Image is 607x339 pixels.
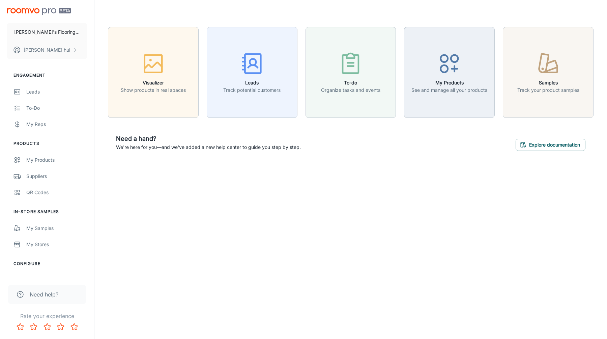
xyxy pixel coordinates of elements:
p: Track your product samples [517,86,579,94]
a: SamplesTrack your product samples [503,69,594,75]
h6: Need a hand? [116,134,301,144]
button: [PERSON_NAME] hui [7,41,87,59]
p: Organize tasks and events [321,86,380,94]
h6: My Products [411,79,487,86]
p: See and manage all your products [411,86,487,94]
a: LeadsTrack potential customers [207,69,297,75]
h6: Visualizer [121,79,186,86]
button: To-doOrganize tasks and events [306,27,396,118]
button: SamplesTrack your product samples [503,27,594,118]
p: Track potential customers [223,86,281,94]
div: My Products [26,156,87,164]
a: My ProductsSee and manage all your products [404,69,495,75]
div: To-do [26,104,87,112]
p: [PERSON_NAME]'s Flooring Co [14,28,80,36]
button: Explore documentation [516,139,585,151]
a: Explore documentation [516,141,585,148]
a: To-doOrganize tasks and events [306,69,396,75]
button: VisualizerShow products in real spaces [108,27,199,118]
button: LeadsTrack potential customers [207,27,297,118]
p: Show products in real spaces [121,86,186,94]
h6: Samples [517,79,579,86]
button: [PERSON_NAME]'s Flooring Co [7,23,87,41]
button: My ProductsSee and manage all your products [404,27,495,118]
img: Roomvo PRO Beta [7,8,71,15]
div: Leads [26,88,87,96]
h6: Leads [223,79,281,86]
p: [PERSON_NAME] hui [24,46,70,54]
p: We're here for you—and we've added a new help center to guide you step by step. [116,144,301,151]
h6: To-do [321,79,380,86]
div: My Reps [26,121,87,128]
div: Suppliers [26,173,87,180]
